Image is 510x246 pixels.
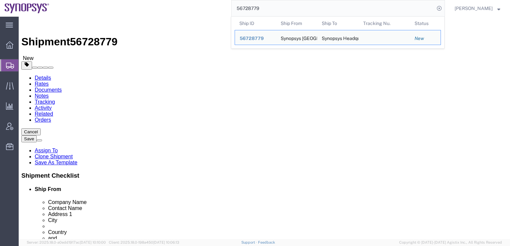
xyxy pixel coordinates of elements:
[455,5,493,12] span: Susan Sun
[19,17,510,239] iframe: FS Legacy Container
[281,30,313,45] div: Synopsys Taipei TW01
[5,3,49,13] img: logo
[399,240,502,245] span: Copyright © [DATE]-[DATE] Agistix Inc., All Rights Reserved
[358,17,410,30] th: Tracking Nu.
[27,240,106,244] span: Server: 2025.18.0-a0edd1917ac
[322,30,354,45] div: Synopsys Headquarters USSV
[240,35,271,42] div: 56728779
[240,36,264,41] span: 56728779
[235,17,276,30] th: Ship ID
[241,240,258,244] a: Support
[410,17,441,30] th: Status
[232,0,435,16] input: Search for shipment number, reference number
[258,240,275,244] a: Feedback
[317,17,358,30] th: Ship To
[415,35,436,42] div: New
[276,17,317,30] th: Ship From
[454,4,501,12] button: [PERSON_NAME]
[109,240,179,244] span: Client: 2025.18.0-198a450
[153,240,179,244] span: [DATE] 10:06:13
[235,17,444,48] table: Search Results
[80,240,106,244] span: [DATE] 10:10:00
